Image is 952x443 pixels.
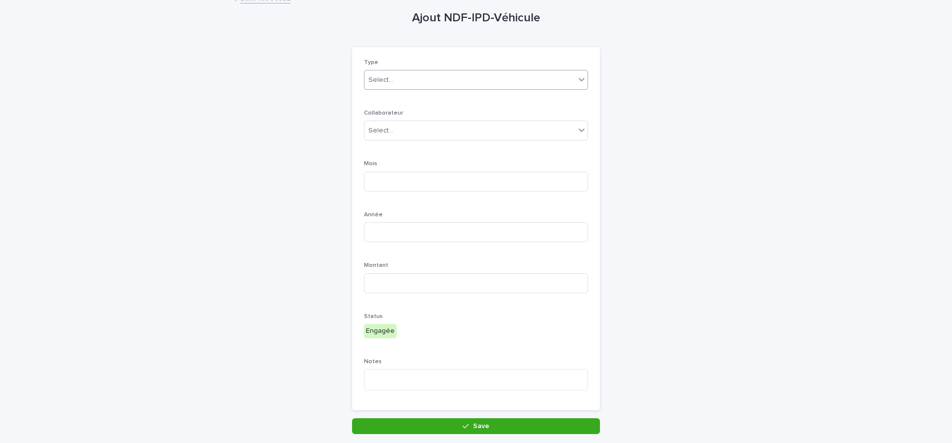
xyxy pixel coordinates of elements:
[352,11,600,25] h1: Ajout NDF-IPD-Véhicule
[364,359,382,365] span: Notes
[368,75,393,85] div: Select...
[364,262,388,268] span: Montant
[364,324,397,338] div: Engagée
[364,314,383,319] span: Status
[473,423,489,430] span: Save
[364,212,383,218] span: Année
[364,110,403,116] span: Collaborateur
[352,418,600,434] button: Save
[364,161,377,167] span: Mois
[368,126,393,136] div: Select...
[364,60,378,65] span: Type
